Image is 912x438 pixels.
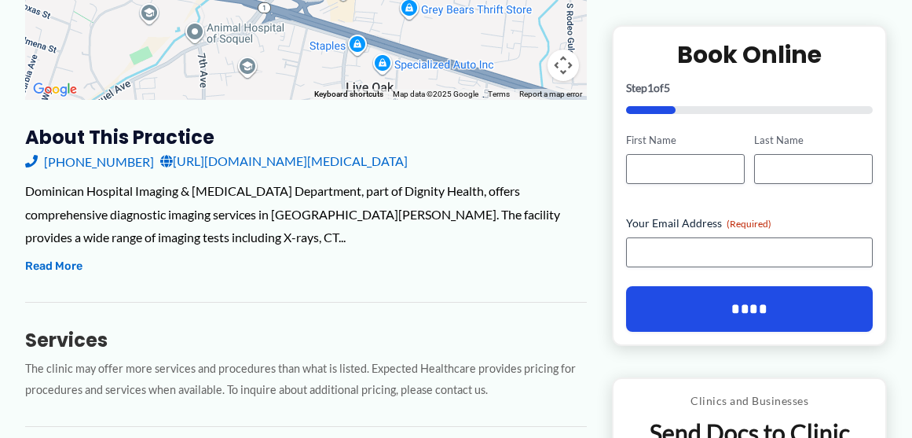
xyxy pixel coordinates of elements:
[393,90,478,98] span: Map data ©2025 Google
[626,39,873,70] h2: Book Online
[626,83,873,94] p: Step of
[25,328,587,352] h3: Services
[664,81,670,94] span: 5
[519,90,582,98] a: Report a map error
[647,81,654,94] span: 1
[29,79,81,100] img: Google
[25,125,587,149] h3: About this practice
[314,89,383,100] button: Keyboard shortcuts
[25,359,587,401] p: The clinic may offer more services and procedures than what is listed. Expected Healthcare provid...
[25,179,587,249] div: Dominican Hospital Imaging & [MEDICAL_DATA] Department, part of Dignity Health, offers comprehens...
[160,149,408,173] a: [URL][DOMAIN_NAME][MEDICAL_DATA]
[727,218,771,230] span: (Required)
[29,79,81,100] a: Open this area in Google Maps (opens a new window)
[548,50,579,81] button: Map camera controls
[625,391,874,411] p: Clinics and Businesses
[626,215,873,231] label: Your Email Address
[626,133,745,148] label: First Name
[488,90,510,98] a: Terms (opens in new tab)
[25,257,82,276] button: Read More
[754,133,873,148] label: Last Name
[25,149,154,173] a: [PHONE_NUMBER]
